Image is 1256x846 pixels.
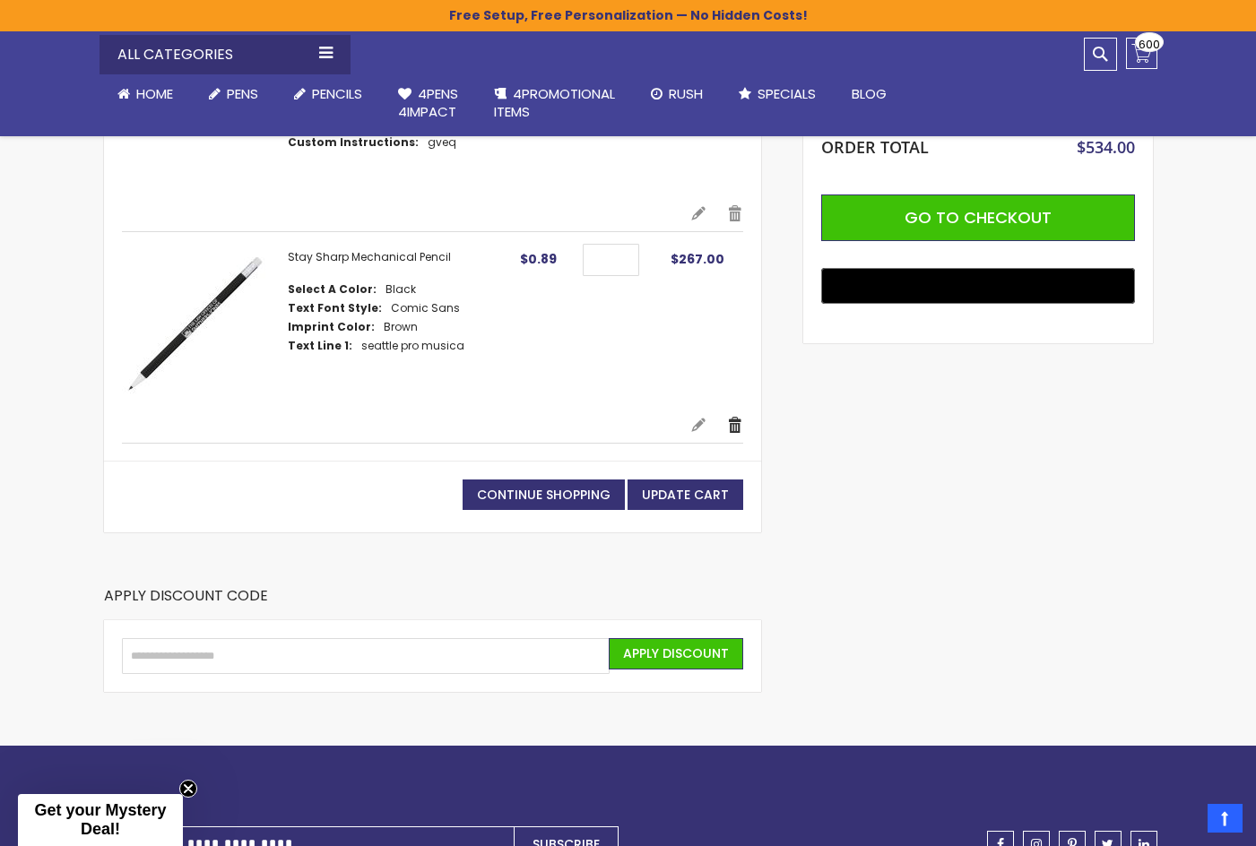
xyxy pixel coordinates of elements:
dt: Select A Color [288,282,377,297]
div: All Categories [100,35,351,74]
dt: Text Font Style [288,301,382,315]
span: $534.00 [1077,136,1135,158]
img: Stay Sharp Mechanical Pencil-Black [122,250,270,398]
a: Specials [721,74,834,114]
button: Close teaser [179,780,197,798]
span: Specials [758,84,816,103]
dt: Custom Instructions [288,135,419,150]
span: Apply Discount [623,644,729,662]
dd: seattle pro musica [361,339,464,353]
span: Rush [669,84,703,103]
a: 600 [1126,38,1157,69]
span: 4PROMOTIONAL ITEMS [494,84,615,121]
dd: Brown [384,320,418,334]
span: 600 [1139,36,1160,53]
strong: Order Total [821,134,929,158]
a: Rush [633,74,721,114]
strong: Apply Discount Code [104,586,268,619]
button: Update Cart [628,479,743,511]
a: Stay Sharp Mechanical Pencil [288,249,451,264]
iframe: Google Customer Reviews [1108,798,1256,846]
dd: Comic Sans [391,301,460,315]
a: 4Pens4impact [380,74,476,133]
a: Continue Shopping [463,479,625,511]
button: Go to Checkout [821,194,1135,241]
a: Stay Sharp Mechanical Pencil-Black [122,250,288,398]
span: $0.89 [520,250,557,268]
dd: gveq [428,135,456,150]
dt: Text Line 1 [288,339,352,353]
button: Buy with GPay [821,268,1135,304]
span: Blog [852,84,887,103]
span: 4Pens 4impact [398,84,458,121]
a: Home [100,74,191,114]
span: Update Cart [642,486,729,504]
span: Go to Checkout [905,206,1052,229]
div: Get your Mystery Deal!Close teaser [18,794,183,846]
span: Get your Mystery Deal! [34,801,166,838]
span: Pencils [312,84,362,103]
span: Pens [227,84,258,103]
a: Pens [191,74,276,114]
dd: Black [385,282,416,297]
span: Continue Shopping [477,486,611,504]
a: 4PROMOTIONALITEMS [476,74,633,133]
span: Home [136,84,173,103]
a: Pencils [276,74,380,114]
dt: Imprint Color [288,320,375,334]
a: Blog [834,74,905,114]
span: $267.00 [671,250,724,268]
